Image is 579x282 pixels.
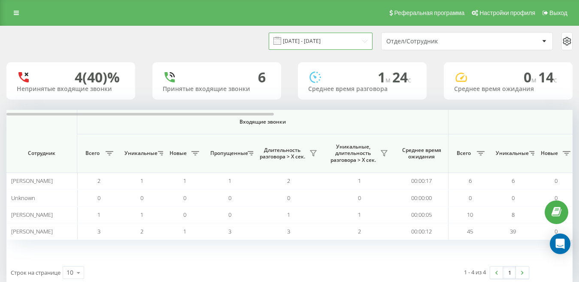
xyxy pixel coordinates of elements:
span: Пропущенные [210,150,245,157]
span: 2 [287,177,290,185]
div: Open Intercom Messenger [550,233,570,254]
span: 0 [555,177,558,185]
span: 0 [469,194,472,202]
span: 0 [183,211,186,218]
div: 6 [258,69,266,85]
span: [PERSON_NAME] [11,211,53,218]
span: 45 [467,227,473,235]
span: 1 [140,177,143,185]
span: 0 [140,194,143,202]
span: Длительность разговора > Х сек. [258,147,307,160]
span: 1 [228,177,231,185]
span: 2 [97,177,100,185]
span: 2 [358,227,361,235]
span: 39 [510,227,516,235]
span: 0 [228,194,231,202]
span: Уникальные [496,150,527,157]
span: c [554,75,557,85]
span: 0 [97,194,100,202]
span: 1 [358,211,361,218]
td: 00:00:12 [395,223,449,240]
span: 1 [287,211,290,218]
span: 0 [287,194,290,202]
span: 1 [183,177,186,185]
span: Новые [167,150,189,157]
span: Выход [549,9,567,16]
span: Строк на странице [11,269,61,276]
span: 3 [287,227,290,235]
span: [PERSON_NAME] [11,227,53,235]
div: 10 [67,268,73,277]
span: 6 [469,177,472,185]
span: 0 [358,194,361,202]
div: 1 - 4 из 4 [464,268,486,276]
span: Unknown [11,194,35,202]
span: 0 [228,211,231,218]
td: 00:00:05 [395,206,449,223]
span: 1 [140,211,143,218]
span: Уникальные, длительность разговора > Х сек. [328,143,378,164]
span: 0 [512,194,515,202]
span: м [531,75,538,85]
span: Среднее время ожидания [401,147,442,160]
span: 6 [512,177,515,185]
span: 1 [97,211,100,218]
div: Отдел/Сотрудник [386,38,489,45]
span: 1 [378,68,392,86]
span: 3 [228,227,231,235]
td: 00:00:00 [395,189,449,206]
span: 0 [555,227,558,235]
span: [PERSON_NAME] [11,177,53,185]
span: Входящие звонки [100,118,426,125]
div: Среднее время ожидания [454,85,562,93]
span: 8 [512,211,515,218]
span: 0 [183,194,186,202]
span: Новые [539,150,560,157]
span: 0 [555,194,558,202]
span: Всего [82,150,103,157]
td: 00:00:17 [395,173,449,189]
span: Реферальная программа [394,9,464,16]
span: 1 [358,177,361,185]
div: Принятые входящие звонки [163,85,271,93]
div: Непринятые входящие звонки [17,85,125,93]
div: Среднее время разговора [308,85,416,93]
span: Сотрудник [14,150,70,157]
span: 1 [183,227,186,235]
span: Настройки профиля [479,9,535,16]
span: 24 [392,68,411,86]
a: 1 [503,267,516,279]
span: 14 [538,68,557,86]
span: 3 [97,227,100,235]
span: 2 [140,227,143,235]
span: 0 [524,68,538,86]
span: Всего [453,150,474,157]
span: c [408,75,411,85]
span: 10 [467,211,473,218]
div: 4 (40)% [75,69,120,85]
span: Уникальные [124,150,155,157]
span: м [385,75,392,85]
